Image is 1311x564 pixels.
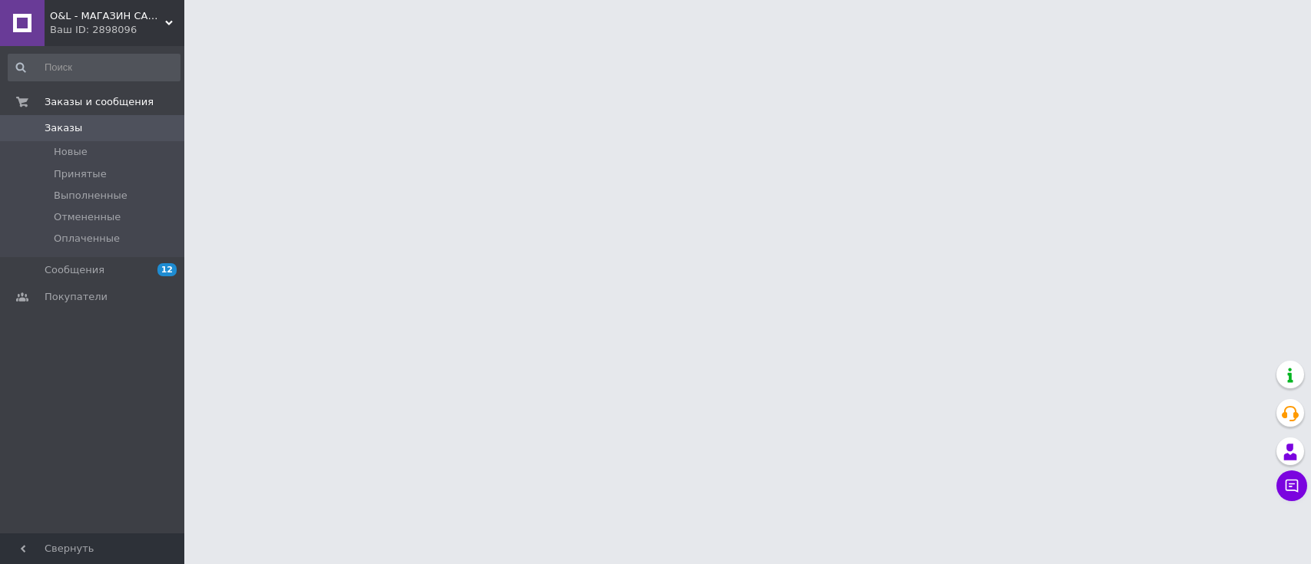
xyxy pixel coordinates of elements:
[54,232,120,246] span: Оплаченные
[45,95,154,109] span: Заказы и сообщения
[45,121,82,135] span: Заказы
[54,189,127,203] span: Выполненные
[50,23,184,37] div: Ваш ID: 2898096
[157,263,177,276] span: 12
[1276,470,1307,501] button: Чат с покупателем
[8,54,180,81] input: Поиск
[45,263,104,277] span: Сообщения
[54,145,88,159] span: Новые
[45,290,108,304] span: Покупатели
[54,210,121,224] span: Отмененные
[50,9,165,23] span: O&L - МАГАЗИН САНТЕХНИКИ И ОТОПЛЕНИЯ
[54,167,107,181] span: Принятые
